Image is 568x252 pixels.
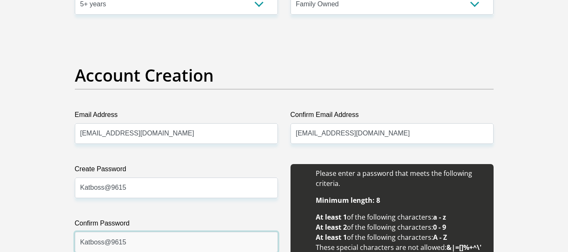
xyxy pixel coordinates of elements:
li: of the following characters: [316,222,485,232]
li: Please enter a password that meets the following criteria. [316,168,485,188]
label: Email Address [75,110,278,123]
b: &|=[]%+^\' [446,243,481,252]
li: of the following characters: [316,232,485,242]
label: Confirm Email Address [291,110,494,123]
li: of the following characters: [316,212,485,222]
h2: Account Creation [75,65,494,85]
input: Confirm Email Address [291,123,494,144]
b: A - Z [433,233,447,242]
input: Email Address [75,123,278,144]
b: At least 2 [316,223,347,232]
b: Minimum length: 8 [316,196,380,205]
b: 0 - 9 [433,223,446,232]
label: Confirm Password [75,218,278,232]
b: At least 1 [316,212,347,222]
label: Create Password [75,164,278,178]
input: Create Password [75,178,278,198]
b: At least 1 [316,233,347,242]
b: a - z [433,212,446,222]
